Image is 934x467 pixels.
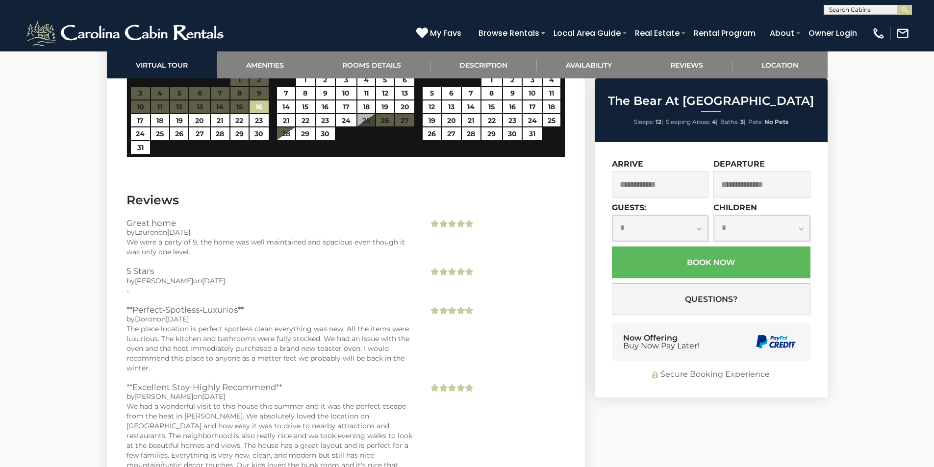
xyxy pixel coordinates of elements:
a: 20 [395,100,414,113]
span: [DATE] [202,392,225,401]
a: 2 [503,74,522,86]
a: 13 [442,100,461,113]
a: Virtual Tour [107,51,217,78]
strong: 3 [740,118,744,125]
h3: **Perfect-Spotless-Luxurios** [126,305,414,314]
a: 16 [316,100,335,113]
a: 1 [481,74,502,86]
a: 21 [462,114,480,127]
div: Secure Booking Experience [612,369,810,380]
a: 21 [277,114,295,127]
a: 31 [131,141,150,154]
a: 9 [503,87,522,100]
img: phone-regular-white.png [872,26,885,40]
a: 2 [316,74,335,86]
a: 5 [423,87,441,100]
a: 9 [316,87,335,100]
a: 15 [481,100,502,113]
a: 26 [423,127,441,140]
h3: Reviews [126,192,565,209]
a: 22 [296,114,314,127]
a: 19 [170,114,188,127]
span: Lauren [135,228,158,237]
h3: **Excellent Stay-Highly Recommend** [126,383,414,392]
a: 6 [395,74,414,86]
a: Real Estate [630,25,684,42]
a: 17 [131,114,150,127]
strong: No Pets [764,118,788,125]
div: by on [126,392,414,401]
a: 15 [296,100,314,113]
a: 19 [376,100,394,113]
a: Browse Rentals [474,25,544,42]
a: 18 [357,100,375,113]
div: - [126,286,414,295]
a: 10 [336,87,356,100]
span: Pets: [748,118,763,125]
a: 3 [336,74,356,86]
h3: 5 Stars [126,267,414,275]
a: 10 [523,87,542,100]
a: 18 [151,114,169,127]
span: [DATE] [166,315,189,323]
a: 23 [316,114,335,127]
a: 12 [423,100,441,113]
div: by on [126,314,414,324]
div: by on [126,276,414,286]
a: 21 [211,114,229,127]
a: 5 [376,74,394,86]
a: Owner Login [804,25,862,42]
div: by on [126,227,414,237]
a: 19 [423,114,441,127]
a: 26 [170,127,188,140]
a: My Favs [416,27,464,40]
a: 20 [189,114,210,127]
a: 28 [211,127,229,140]
li: | [720,116,746,128]
a: 22 [230,114,249,127]
span: [PERSON_NAME] [135,392,193,401]
strong: 12 [656,118,661,125]
a: 28 [462,127,480,140]
img: White-1-2.png [25,19,228,48]
strong: 4 [712,118,716,125]
h3: Great home [126,219,414,227]
a: 14 [277,100,295,113]
a: 27 [442,127,461,140]
a: 3 [523,74,542,86]
span: [DATE] [202,276,225,285]
a: 24 [336,114,356,127]
a: Description [430,51,537,78]
a: 4 [357,74,375,86]
li: | [666,116,718,128]
a: 16 [503,100,522,113]
a: 8 [481,87,502,100]
a: 17 [336,100,356,113]
a: 29 [230,127,249,140]
a: 29 [296,127,314,140]
div: Now Offering [623,334,699,350]
a: 8 [296,87,314,100]
button: Questions? [612,283,810,315]
span: Doron [135,315,157,323]
label: Guests: [612,203,646,212]
a: 4 [543,74,560,86]
button: Book Now [612,246,810,278]
a: Reviews [641,51,732,78]
a: 12 [376,87,394,100]
a: 28 [277,127,295,140]
a: 7 [462,87,480,100]
a: 14 [462,100,480,113]
span: My Favs [430,27,461,39]
a: 30 [316,127,335,140]
a: Rooms Details [313,51,430,78]
a: 1 [296,74,314,86]
a: 23 [250,114,269,127]
span: Buy Now Pay Later! [623,342,699,350]
a: 7 [277,87,295,100]
a: 17 [523,100,542,113]
a: 25 [543,114,560,127]
label: Children [713,203,757,212]
h2: The Bear At [GEOGRAPHIC_DATA] [597,95,825,107]
a: 30 [503,127,522,140]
